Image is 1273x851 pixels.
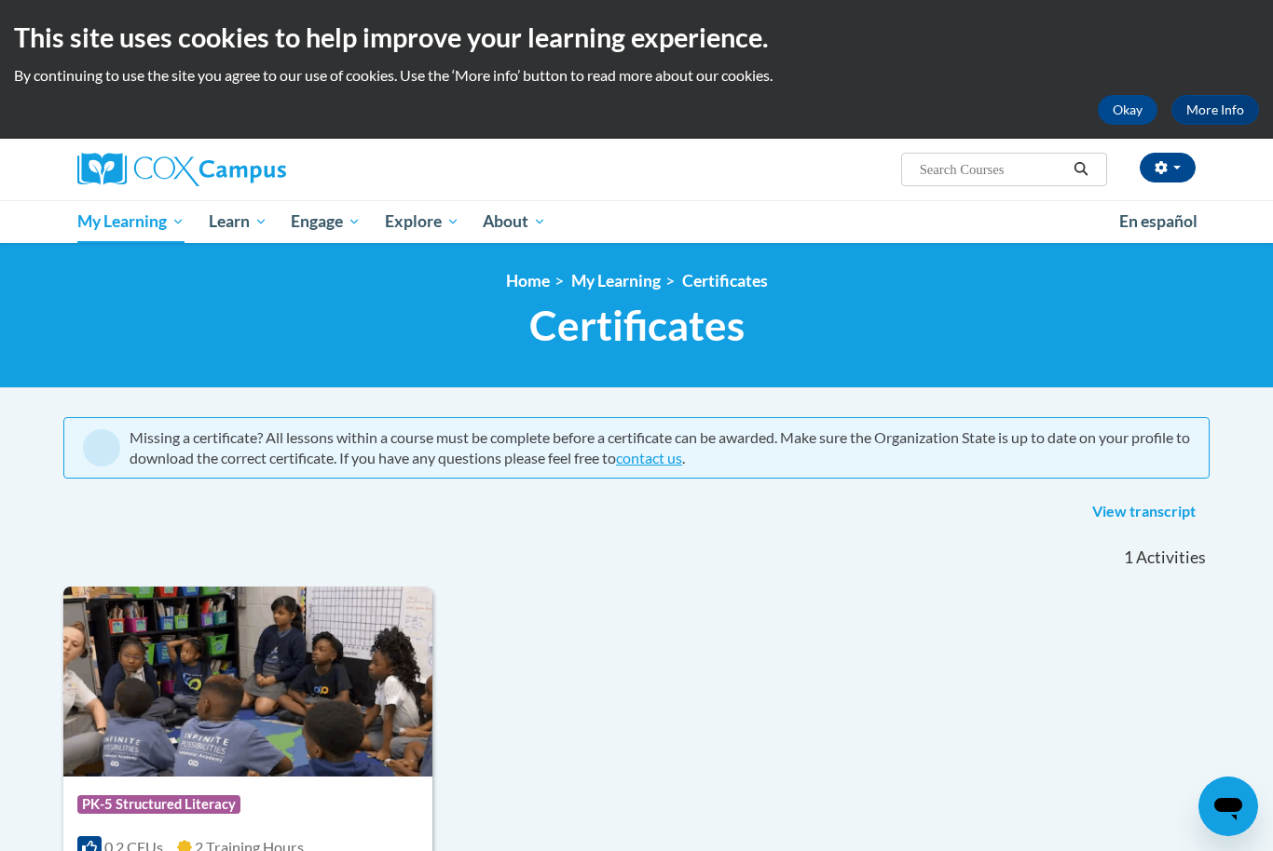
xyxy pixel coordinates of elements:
[77,210,185,233] span: My Learning
[77,153,286,186] img: Cox Campus
[1119,211,1198,231] span: En español
[1067,158,1095,181] button: Search
[682,271,768,290] a: Certificates
[1171,95,1259,125] a: More Info
[1107,202,1210,241] a: En español
[130,427,1190,468] div: Missing a certificate? All lessons within a course must be complete before a certificate can be a...
[1124,547,1133,568] span: 1
[472,200,559,243] a: About
[209,210,267,233] span: Learn
[506,271,550,290] a: Home
[1098,95,1157,125] button: Okay
[1136,547,1206,568] span: Activities
[385,210,459,233] span: Explore
[616,449,682,466] a: contact us
[14,65,1259,86] p: By continuing to use the site you agree to our use of cookies. Use the ‘More info’ button to read...
[65,200,197,243] a: My Learning
[1198,777,1258,836] iframe: Button to launch messaging window
[49,200,1224,243] div: Main menu
[197,200,280,243] a: Learn
[14,19,1259,56] h2: This site uses cookies to help improve your learning experience.
[1078,497,1210,527] a: View transcript
[483,210,546,233] span: About
[77,153,431,186] a: Cox Campus
[63,587,432,777] img: Course Logo
[77,795,240,814] span: PK-5 Structured Literacy
[571,271,661,290] a: My Learning
[291,210,361,233] span: Engage
[373,200,472,243] a: Explore
[529,301,745,350] span: Certificates
[279,200,373,243] a: Engage
[918,158,1067,181] input: Search Courses
[1140,153,1196,182] button: Account Settings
